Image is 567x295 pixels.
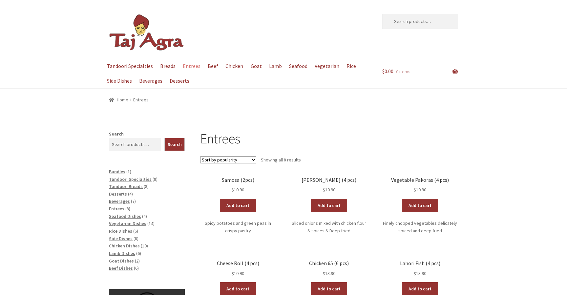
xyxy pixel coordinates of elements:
[109,250,135,256] a: Lamb Dishes
[128,169,130,175] span: 1
[109,59,367,88] nav: Primary Navigation
[109,243,140,249] a: Chicken Dishes
[312,59,343,74] a: Vegetarian
[200,177,276,194] a: Samosa (2pcs) $10.90
[135,265,137,271] span: 6
[109,176,152,182] a: Tandoori Specialties
[232,187,244,193] bdi: 10.90
[104,59,156,74] a: Tandoori Specialties
[166,74,192,88] a: Desserts
[266,59,285,74] a: Lamb
[109,236,133,242] a: Side Dishes
[109,206,124,212] span: Entrees
[109,96,458,104] nav: breadcrumbs
[382,14,458,29] input: Search products…
[291,220,367,234] p: Sliced onions mixed with chicken flour & spices & Deep fried
[200,177,276,183] h2: Samosa (2pcs)
[137,250,140,256] span: 6
[135,236,137,242] span: 8
[109,131,124,137] label: Search
[132,198,135,204] span: 7
[291,260,367,266] h2: Chicken 65 (6 pcs)
[220,199,256,212] a: Add to cart: “Samosa (2pcs)”
[414,270,426,276] bdi: 13.90
[109,258,134,264] a: Goat Dishes
[232,270,244,276] bdi: 10.90
[109,97,128,103] a: Home
[200,220,276,234] p: Spicy potatoes and green peas in crispy pastry
[382,260,458,266] h2: Lahori Fish (4 pcs)
[109,183,143,189] a: Tandoori Breads
[291,177,367,183] h2: [PERSON_NAME] (4 pcs)
[109,198,130,204] a: Beverages
[109,14,184,52] img: Dickson | Taj Agra Indian Restaurant
[402,199,438,212] a: Add to cart: “Vegetable Pakoras (4 pcs)”
[109,138,161,151] input: Search products…
[200,130,458,147] h1: Entrees
[136,258,138,264] span: 2
[261,155,301,165] p: Showing all 8 results
[143,213,146,219] span: 4
[145,183,147,189] span: 8
[414,187,416,193] span: $
[109,213,141,219] a: Seafood Dishes
[179,59,203,74] a: Entrees
[291,260,367,277] a: Chicken 65 (6 pcs) $13.90
[157,59,178,74] a: Breads
[382,260,458,277] a: Lahori Fish (4 pcs) $13.90
[311,199,347,212] a: Add to cart: “Onion Bhaji (4 pcs)”
[135,228,137,234] span: 6
[382,220,458,234] p: Finely chopped vegetables delicately spiced and deep fried
[109,221,146,226] a: Vegetarian Dishes
[129,191,132,197] span: 4
[323,187,325,193] span: $
[109,265,133,271] a: Beef Dishes
[323,187,335,193] bdi: 10.90
[382,68,385,74] span: $
[382,177,458,183] h2: Vegetable Pakoras (4 pcs)
[104,74,135,88] a: Side Dishes
[109,228,132,234] a: Rice Dishes
[247,59,265,74] a: Goat
[323,270,325,276] span: $
[127,206,129,212] span: 8
[164,138,185,151] button: Search
[109,191,127,197] a: Desserts
[382,59,458,84] a: $0.00 0 items
[149,221,153,226] span: 14
[142,243,147,249] span: 10
[291,177,367,194] a: [PERSON_NAME] (4 pcs) $10.90
[200,260,276,277] a: Cheese Roll (4 pcs) $10.90
[232,270,234,276] span: $
[154,176,156,182] span: 8
[109,169,125,175] a: Bundles
[200,156,256,163] select: Shop order
[222,59,246,74] a: Chicken
[344,59,359,74] a: Rice
[414,270,416,276] span: $
[205,59,221,74] a: Beef
[136,74,165,88] a: Beverages
[382,68,393,74] span: 0.00
[414,187,426,193] bdi: 10.90
[128,96,133,104] span: /
[286,59,310,74] a: Seafood
[323,270,335,276] bdi: 13.90
[232,187,234,193] span: $
[396,69,410,74] span: 0 items
[382,177,458,194] a: Vegetable Pakoras (4 pcs) $10.90
[200,260,276,266] h2: Cheese Roll (4 pcs)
